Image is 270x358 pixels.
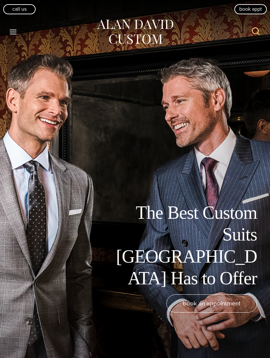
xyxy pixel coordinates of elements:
[248,24,264,40] button: View Search Form
[166,294,257,313] a: book an appointment
[3,4,36,14] a: Call Us
[111,202,257,289] h1: The Best Custom Suits [GEOGRAPHIC_DATA] Has to Offer
[183,299,241,308] span: book an appointment
[6,26,20,38] button: Open menu
[96,18,174,46] img: Alan David Custom
[234,4,267,14] a: book appt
